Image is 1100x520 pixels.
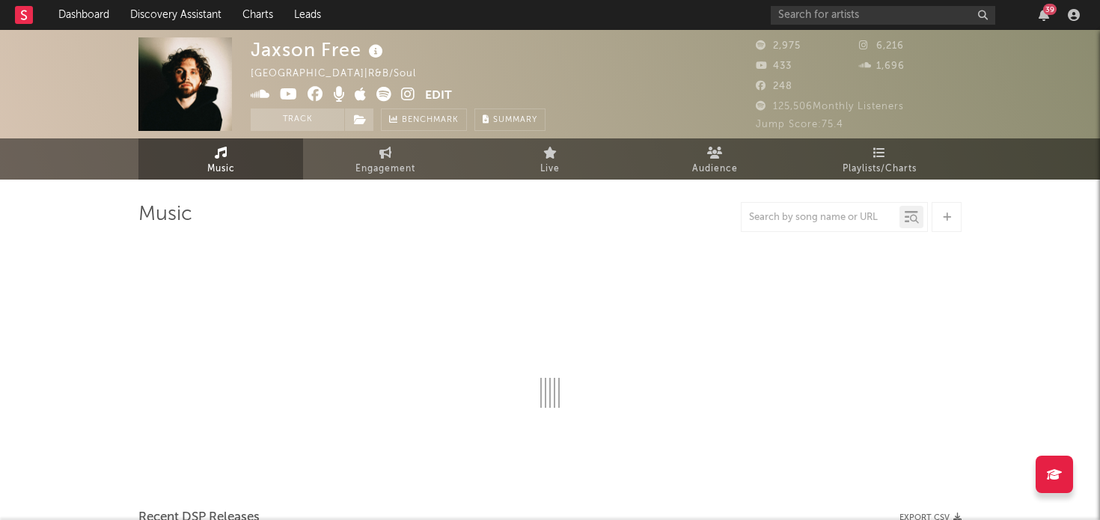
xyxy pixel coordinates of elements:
span: 125,506 Monthly Listeners [756,102,904,111]
a: Engagement [303,138,468,180]
div: Jaxson Free [251,37,387,62]
span: Jump Score: 75.4 [756,120,843,129]
span: 433 [756,61,792,71]
button: Edit [425,87,452,105]
div: 39 [1043,4,1057,15]
button: Summary [474,108,546,131]
span: 248 [756,82,792,91]
div: [GEOGRAPHIC_DATA] | R&B/Soul [251,65,433,83]
input: Search for artists [771,6,995,25]
span: 6,216 [859,41,904,51]
span: Playlists/Charts [843,160,917,178]
span: Music [207,160,235,178]
span: Benchmark [402,111,459,129]
a: Playlists/Charts [797,138,962,180]
a: Benchmark [381,108,467,131]
button: 39 [1039,9,1049,21]
span: Live [540,160,560,178]
button: Track [251,108,344,131]
span: 2,975 [756,41,801,51]
span: 1,696 [859,61,905,71]
span: Audience [692,160,738,178]
a: Audience [632,138,797,180]
a: Music [138,138,303,180]
span: Engagement [355,160,415,178]
input: Search by song name or URL [742,212,899,224]
a: Live [468,138,632,180]
span: Summary [493,116,537,124]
